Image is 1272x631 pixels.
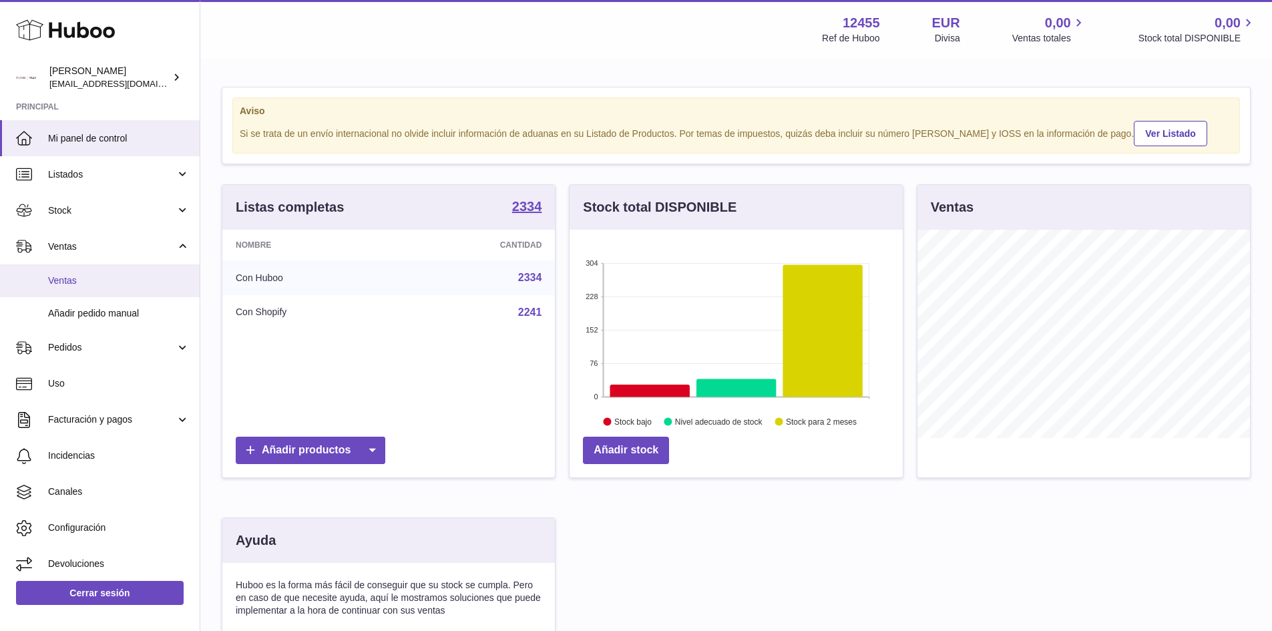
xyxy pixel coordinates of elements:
a: Ver Listado [1134,121,1207,146]
div: Ref de Huboo [822,32,879,45]
span: Ventas totales [1012,32,1086,45]
text: 152 [586,326,598,334]
a: Cerrar sesión [16,581,184,605]
text: 76 [590,359,598,367]
strong: EUR [932,14,960,32]
a: 0,00 Stock total DISPONIBLE [1138,14,1256,45]
text: 228 [586,292,598,300]
text: Stock para 2 meses [786,417,857,427]
img: pedidos@glowrias.com [16,67,36,87]
text: 0 [594,393,598,401]
h3: Stock total DISPONIBLE [583,198,736,216]
h3: Listas completas [236,198,344,216]
th: Nombre [222,230,399,260]
a: 0,00 Ventas totales [1012,14,1086,45]
h3: Ayuda [236,532,276,550]
span: Pedidos [48,341,176,354]
span: 0,00 [1215,14,1241,32]
span: Uso [48,377,190,390]
a: 2334 [512,200,542,216]
span: Stock total DISPONIBLE [1138,32,1256,45]
span: Facturación y pagos [48,413,176,426]
text: 304 [586,259,598,267]
span: Incidencias [48,449,190,462]
a: Añadir stock [583,437,669,464]
p: Huboo es la forma más fácil de conseguir que su stock se cumpla. Pero en caso de que necesite ayu... [236,579,542,617]
span: Stock [48,204,176,217]
span: Canales [48,485,190,498]
span: Mi panel de control [48,132,190,145]
strong: 2334 [512,200,542,213]
span: Configuración [48,521,190,534]
span: Añadir pedido manual [48,307,190,320]
text: Stock bajo [614,417,652,427]
td: Con Shopify [222,295,399,330]
td: Con Huboo [222,260,399,295]
span: Devoluciones [48,558,190,570]
div: [PERSON_NAME] [49,65,170,90]
th: Cantidad [399,230,556,260]
span: [EMAIL_ADDRESS][DOMAIN_NAME] [49,78,196,89]
span: 0,00 [1045,14,1071,32]
span: Ventas [48,274,190,287]
a: 2241 [518,306,542,318]
strong: 12455 [843,14,880,32]
a: Añadir productos [236,437,385,464]
h3: Ventas [931,198,974,216]
text: Nivel adecuado de stock [675,417,763,427]
div: Divisa [935,32,960,45]
span: Ventas [48,240,176,253]
a: 2334 [518,272,542,283]
div: Si se trata de un envío internacional no olvide incluir información de aduanas en su Listado de P... [240,119,1233,146]
strong: Aviso [240,105,1233,118]
span: Listados [48,168,176,181]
